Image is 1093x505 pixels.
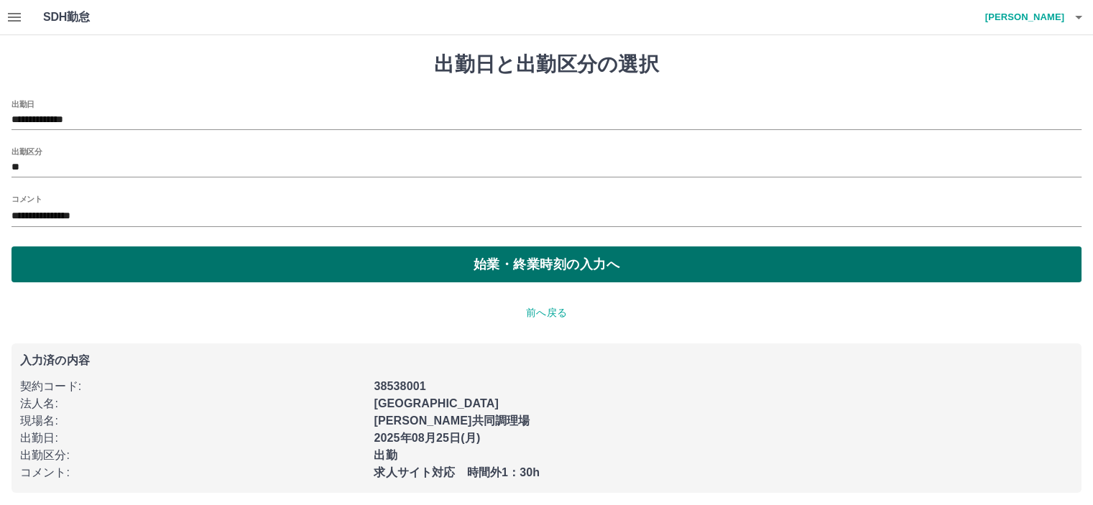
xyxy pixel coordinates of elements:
p: 出勤日 : [20,430,365,447]
p: 入力済の内容 [20,355,1073,366]
b: [GEOGRAPHIC_DATA] [374,397,499,409]
p: 契約コード : [20,378,365,395]
b: 2025年08月25日(月) [374,432,480,444]
b: 38538001 [374,380,425,392]
label: コメント [11,193,42,204]
b: [PERSON_NAME]共同調理場 [374,414,530,427]
label: 出勤区分 [11,146,42,157]
p: 法人名 : [20,395,365,412]
p: 現場名 : [20,412,365,430]
b: 求人サイト対応 時間外1：30h [374,466,540,478]
p: 出勤区分 : [20,447,365,464]
button: 始業・終業時刻の入力へ [11,246,1082,282]
label: 出勤日 [11,98,34,109]
h1: 出勤日と出勤区分の選択 [11,52,1082,77]
p: コメント : [20,464,365,481]
p: 前へ戻る [11,305,1082,320]
b: 出勤 [374,449,397,461]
